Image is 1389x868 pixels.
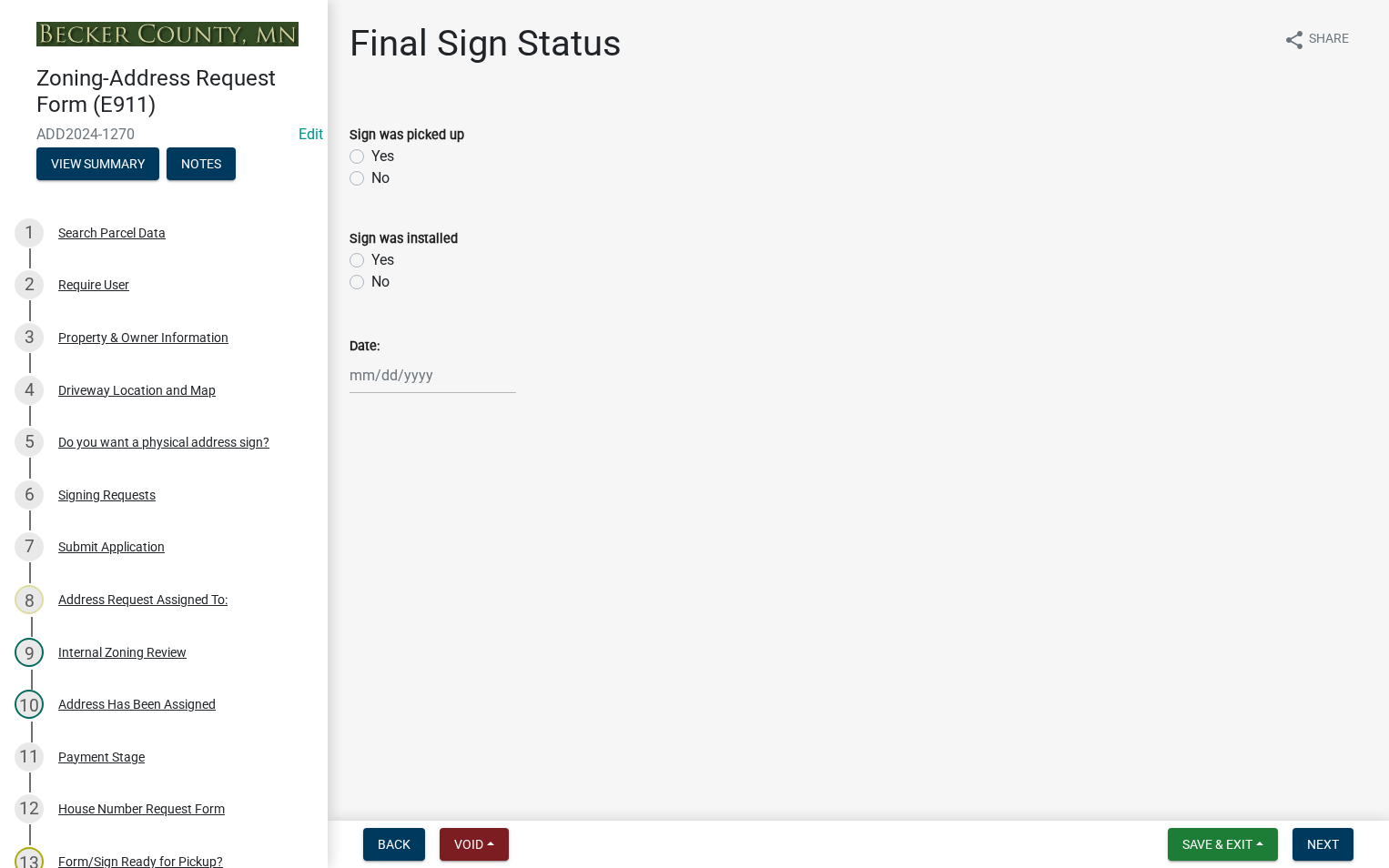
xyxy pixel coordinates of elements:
div: Signing Requests [58,489,156,501]
div: Submit Application [58,540,165,553]
div: 2 [15,270,44,299]
span: ADD2024-1270 [36,126,291,143]
button: Back [363,828,425,861]
label: No [371,167,390,189]
div: Search Parcel Data [58,227,166,239]
label: Yes [371,146,394,167]
button: Next [1293,828,1354,861]
button: Void [440,828,509,861]
button: shareShare [1269,22,1364,57]
div: 5 [15,428,44,457]
label: No [371,271,390,293]
span: Share [1309,29,1349,51]
div: 6 [15,480,44,510]
div: 12 [15,794,44,823]
div: 1 [15,218,44,247]
span: Save & Exit [1182,837,1252,852]
span: Back [378,837,411,852]
a: Edit [299,126,323,143]
button: View Summary [36,147,159,180]
button: Save & Exit [1168,828,1278,861]
button: Notes [167,147,236,180]
div: 8 [15,585,44,614]
div: Address Has Been Assigned [58,698,216,711]
label: Sign was installed [350,233,458,246]
wm-modal-confirm: Summary [36,157,159,172]
div: 3 [15,323,44,352]
div: 9 [15,638,44,667]
div: Address Request Assigned To: [58,593,228,606]
div: Property & Owner Information [58,331,228,344]
h4: Zoning-Address Request Form (E911) [36,66,313,118]
div: 10 [15,690,44,719]
div: Require User [58,278,129,291]
wm-modal-confirm: Edit Application Number [299,126,323,143]
div: 4 [15,376,44,405]
i: share [1283,29,1305,51]
input: mm/dd/yyyy [350,357,516,394]
img: Becker County, Minnesota [36,22,299,46]
div: Form/Sign Ready for Pickup? [58,855,223,868]
h1: Final Sign Status [350,22,622,66]
label: Sign was picked up [350,129,464,142]
div: 11 [15,742,44,772]
div: House Number Request Form [58,802,225,815]
wm-modal-confirm: Notes [167,157,236,172]
div: Driveway Location and Map [58,384,216,397]
div: Do you want a physical address sign? [58,436,269,449]
div: 7 [15,532,44,561]
div: Payment Stage [58,751,145,763]
span: Void [454,837,483,852]
div: Internal Zoning Review [58,646,187,659]
span: Next [1307,837,1339,852]
label: Yes [371,249,394,271]
label: Date: [350,340,380,353]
